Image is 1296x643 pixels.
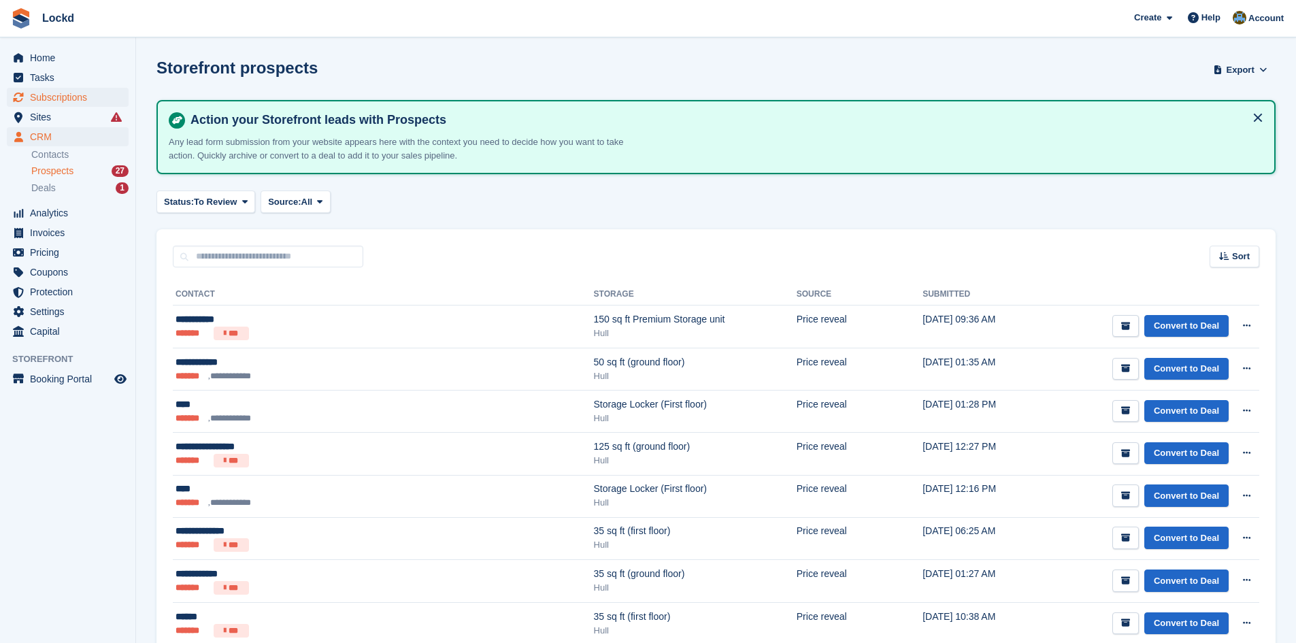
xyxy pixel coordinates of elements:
[30,203,112,222] span: Analytics
[30,108,112,127] span: Sites
[594,567,797,581] div: 35 sq ft (ground floor)
[30,369,112,389] span: Booking Portal
[11,8,31,29] img: stora-icon-8386f47178a22dfd0bd8f6a31ec36ba5ce8667c1dd55bd0f319d3a0aa187defe.svg
[37,7,80,29] a: Lockd
[923,432,1035,475] td: [DATE] 12:27 PM
[797,432,923,475] td: Price reveal
[594,397,797,412] div: Storage Locker (First floor)
[30,127,112,146] span: CRM
[7,322,129,341] a: menu
[7,263,129,282] a: menu
[594,327,797,340] div: Hull
[30,282,112,301] span: Protection
[173,284,594,306] th: Contact
[31,181,129,195] a: Deals 1
[116,182,129,194] div: 1
[1144,358,1229,380] a: Convert to Deal
[156,191,255,213] button: Status: To Review
[923,390,1035,432] td: [DATE] 01:28 PM
[7,243,129,262] a: menu
[7,302,129,321] a: menu
[1144,442,1229,465] a: Convert to Deal
[1134,11,1161,24] span: Create
[7,108,129,127] a: menu
[30,322,112,341] span: Capital
[31,164,129,178] a: Prospects 27
[268,195,301,209] span: Source:
[923,306,1035,348] td: [DATE] 09:36 AM
[301,195,313,209] span: All
[30,302,112,321] span: Settings
[7,369,129,389] a: menu
[1144,315,1229,337] a: Convert to Deal
[797,560,923,603] td: Price reveal
[594,624,797,638] div: Hull
[1144,484,1229,507] a: Convert to Deal
[1210,59,1270,81] button: Export
[194,195,237,209] span: To Review
[797,348,923,390] td: Price reveal
[30,48,112,67] span: Home
[1232,250,1250,263] span: Sort
[111,112,122,122] i: Smart entry sync failures have occurred
[30,88,112,107] span: Subscriptions
[797,306,923,348] td: Price reveal
[30,263,112,282] span: Coupons
[7,223,129,242] a: menu
[30,223,112,242] span: Invoices
[923,475,1035,517] td: [DATE] 12:16 PM
[31,182,56,195] span: Deals
[7,88,129,107] a: menu
[185,112,1263,128] h4: Action your Storefront leads with Prospects
[1227,63,1255,77] span: Export
[594,355,797,369] div: 50 sq ft (ground floor)
[261,191,331,213] button: Source: All
[923,517,1035,560] td: [DATE] 06:25 AM
[1233,11,1246,24] img: Paul Budding
[30,243,112,262] span: Pricing
[30,68,112,87] span: Tasks
[594,284,797,306] th: Storage
[112,165,129,177] div: 27
[797,475,923,517] td: Price reveal
[594,454,797,467] div: Hull
[923,348,1035,390] td: [DATE] 01:35 AM
[7,127,129,146] a: menu
[797,390,923,432] td: Price reveal
[923,284,1035,306] th: Submitted
[7,48,129,67] a: menu
[594,412,797,425] div: Hull
[594,440,797,454] div: 125 sq ft (ground floor)
[594,524,797,538] div: 35 sq ft (first floor)
[156,59,318,77] h1: Storefront prospects
[594,482,797,496] div: Storage Locker (First floor)
[1144,400,1229,423] a: Convert to Deal
[1201,11,1220,24] span: Help
[594,496,797,510] div: Hull
[7,203,129,222] a: menu
[31,148,129,161] a: Contacts
[594,610,797,624] div: 35 sq ft (first floor)
[1248,12,1284,25] span: Account
[797,517,923,560] td: Price reveal
[1144,527,1229,549] a: Convert to Deal
[1144,570,1229,592] a: Convert to Deal
[164,195,194,209] span: Status:
[594,312,797,327] div: 150 sq ft Premium Storage unit
[12,352,135,366] span: Storefront
[594,369,797,383] div: Hull
[594,538,797,552] div: Hull
[797,284,923,306] th: Source
[7,282,129,301] a: menu
[594,581,797,595] div: Hull
[31,165,73,178] span: Prospects
[112,371,129,387] a: Preview store
[7,68,129,87] a: menu
[923,560,1035,603] td: [DATE] 01:27 AM
[169,135,645,162] p: Any lead form submission from your website appears here with the context you need to decide how y...
[1144,612,1229,635] a: Convert to Deal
